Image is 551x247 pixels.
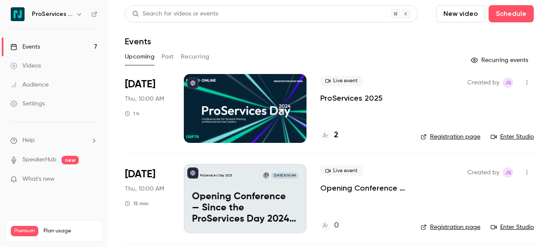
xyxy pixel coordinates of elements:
[334,130,338,141] h4: 2
[43,228,97,235] span: Plan usage
[181,50,210,64] button: Recurring
[184,164,306,233] a: Opening Conference — Since the ProServices Day 2024: What Changed, What’s Next?ProServices Day 20...
[10,43,40,51] div: Events
[320,93,383,103] a: ProServices 2025
[10,136,97,145] li: help-dropdown-opener
[320,220,339,232] a: 0
[320,76,363,86] span: Live event
[491,223,534,232] a: Enter Studio
[491,133,534,141] a: Enter Studio
[125,95,164,103] span: Thu, 10:00 AM
[125,74,170,143] div: Nov 27 Thu, 10:00 AM (Europe/Paris)
[125,167,155,181] span: [DATE]
[271,173,298,179] span: [DATE] 10:00 AM
[192,191,298,225] p: Opening Conference — Since the ProServices Day 2024: What Changed, What’s Next?
[263,173,269,179] img: Arnaud Caldichoury
[87,176,97,183] iframe: Noticeable Trigger
[132,9,218,19] div: Search for videos or events
[505,167,511,178] span: JS
[489,5,534,22] button: Schedule
[334,220,339,232] h4: 0
[503,77,513,88] span: Julie Sergent
[22,175,55,184] span: What's new
[436,5,485,22] button: New video
[10,80,49,89] div: Audience
[125,185,164,193] span: Thu, 10:00 AM
[11,7,25,21] img: ProServices Day 2025
[32,10,72,19] h6: ProServices Day 2025
[467,53,534,67] button: Recurring events
[125,164,170,233] div: Nov 27 Thu, 10:00 AM (Europe/Paris)
[161,50,174,64] button: Past
[421,223,480,232] a: Registration page
[200,173,232,178] p: ProServices Day 2025
[320,130,338,141] a: 2
[10,99,45,108] div: Settings
[125,77,155,91] span: [DATE]
[10,62,41,70] div: Videos
[125,110,139,117] div: 1 h
[22,136,35,145] span: Help
[320,183,407,193] a: Opening Conference — Since the ProServices Day 2024: What Changed, What’s Next?
[125,50,155,64] button: Upcoming
[503,167,513,178] span: Julie Sergent
[467,77,499,88] span: Created by
[125,200,149,207] div: 15 min
[125,36,151,46] h1: Events
[22,155,56,164] a: SpeakerHub
[11,226,38,236] span: Premium
[467,167,499,178] span: Created by
[62,156,79,164] span: new
[320,166,363,176] span: Live event
[421,133,480,141] a: Registration page
[505,77,511,88] span: JS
